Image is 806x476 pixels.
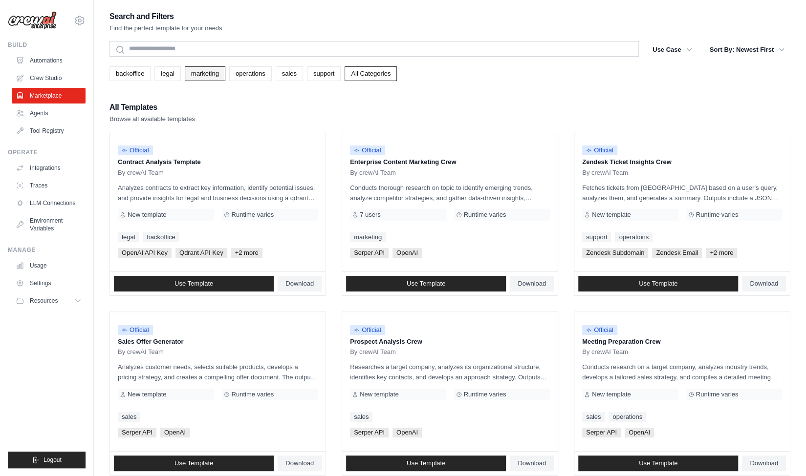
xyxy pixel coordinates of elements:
span: Zendesk Subdomain [582,248,648,258]
a: Agents [12,105,86,121]
div: Operate [8,148,86,156]
a: legal [154,66,180,81]
span: Official [118,145,153,155]
span: Use Template [407,280,445,288]
p: Researches a target company, analyzes its organizational structure, identifies key contacts, and ... [350,362,550,382]
a: sales [582,412,605,422]
a: marketing [185,66,225,81]
a: Use Template [114,455,274,471]
span: Download [285,459,314,467]
a: operations [615,232,653,242]
span: Runtime varies [464,211,506,219]
a: Marketplace [12,88,86,103]
a: legal [118,232,139,242]
p: Find the perfect template for your needs [109,23,222,33]
span: OpenAI API Key [118,248,172,258]
span: Download [518,280,546,288]
a: Download [278,455,322,471]
a: Download [742,455,786,471]
span: New template [360,391,398,398]
a: Download [742,276,786,291]
p: Conducts thorough research on topic to identify emerging trends, analyze competitor strategies, a... [350,183,550,203]
div: Build [8,41,86,49]
span: Runtime varies [232,391,274,398]
p: Analyzes customer needs, selects suitable products, develops a pricing strategy, and creates a co... [118,362,318,382]
span: Download [750,280,778,288]
span: Use Template [407,459,445,467]
span: Resources [30,297,58,305]
span: New template [592,211,631,219]
span: Runtime varies [464,391,506,398]
a: Crew Studio [12,70,86,86]
a: support [582,232,611,242]
a: Settings [12,275,86,291]
a: sales [276,66,303,81]
a: Download [510,455,554,471]
button: Logout [8,452,86,468]
span: By crewAI Team [350,169,396,177]
a: operations [609,412,646,422]
span: OpenAI [392,428,422,437]
span: Official [118,325,153,335]
span: Use Template [639,280,677,288]
button: Use Case [647,41,698,59]
p: Prospect Analysis Crew [350,337,550,347]
span: Use Template [174,280,213,288]
span: By crewAI Team [582,348,628,356]
a: Use Template [578,276,738,291]
p: Meeting Preparation Crew [582,337,782,347]
span: New template [592,391,631,398]
a: marketing [350,232,386,242]
span: Runtime varies [696,211,739,219]
a: Usage [12,258,86,273]
a: Environment Variables [12,213,86,236]
a: Use Template [578,455,738,471]
p: Analyzes contracts to extract key information, identify potential issues, and provide insights fo... [118,183,318,203]
a: backoffice [109,66,151,81]
span: +2 more [231,248,262,258]
span: OpenAI [160,428,190,437]
a: Tool Registry [12,123,86,139]
a: Automations [12,53,86,68]
span: New template [128,211,166,219]
a: sales [118,412,140,422]
span: Runtime varies [232,211,274,219]
span: Download [285,280,314,288]
a: operations [229,66,272,81]
a: Use Template [346,276,506,291]
a: support [307,66,341,81]
span: +2 more [706,248,737,258]
p: Zendesk Ticket Insights Crew [582,157,782,167]
span: Qdrant API Key [175,248,227,258]
span: Official [350,325,385,335]
span: Use Template [639,459,677,467]
span: By crewAI Team [118,348,164,356]
span: OpenAI [625,428,654,437]
span: 7 users [360,211,381,219]
button: Sort By: Newest First [704,41,790,59]
span: By crewAI Team [582,169,628,177]
span: Serper API [582,428,621,437]
div: Manage [8,246,86,254]
span: Download [750,459,778,467]
a: Use Template [346,455,506,471]
p: Enterprise Content Marketing Crew [350,157,550,167]
span: Official [350,145,385,155]
a: All Categories [345,66,397,81]
p: Conducts research on a target company, analyzes industry trends, develops a tailored sales strate... [582,362,782,382]
span: Zendesk Email [652,248,702,258]
p: Browse all available templates [109,114,195,124]
span: New template [128,391,166,398]
span: Download [518,459,546,467]
h2: All Templates [109,101,195,114]
span: Logout [44,456,62,464]
a: Use Template [114,276,274,291]
p: Contract Analysis Template [118,157,318,167]
a: LLM Connections [12,195,86,211]
h2: Search and Filters [109,10,222,23]
span: Serper API [350,428,389,437]
span: Official [582,145,617,155]
span: By crewAI Team [350,348,396,356]
span: By crewAI Team [118,169,164,177]
p: Fetches tickets from [GEOGRAPHIC_DATA] based on a user's query, analyzes them, and generates a su... [582,183,782,203]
